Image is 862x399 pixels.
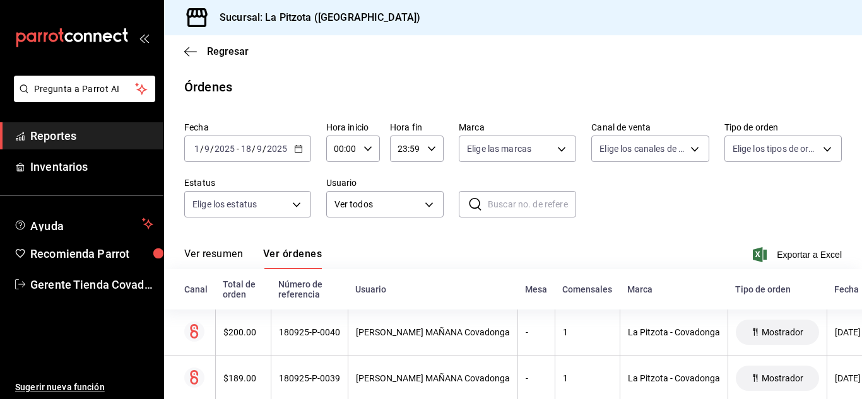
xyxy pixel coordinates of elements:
input: -- [240,144,252,154]
div: Comensales [562,284,612,294]
label: Hora fin [390,123,444,132]
span: Regresar [207,45,249,57]
span: - [237,144,239,154]
input: -- [194,144,200,154]
div: Marca [627,284,720,294]
div: [PERSON_NAME] MAÑANA Covadonga [356,327,510,337]
h3: Sucursal: La Pitzota ([GEOGRAPHIC_DATA]) [210,10,420,25]
input: ---- [266,144,288,154]
div: [PERSON_NAME] MAÑANA Covadonga [356,373,510,383]
label: Hora inicio [326,123,380,132]
span: Sugerir nueva función [15,381,153,394]
span: Gerente Tienda Covadonga [30,276,153,293]
div: Número de referencia [278,279,340,299]
div: 180925-P-0040 [279,327,340,337]
div: $200.00 [223,327,263,337]
input: -- [256,144,263,154]
button: Regresar [184,45,249,57]
span: Mostrador [757,373,808,383]
div: Órdenes [184,78,232,96]
span: / [263,144,266,154]
button: open_drawer_menu [139,33,149,43]
input: Buscar no. de referencia [488,192,576,217]
label: Fecha [184,123,311,132]
span: Elige los canales de venta [599,142,685,155]
button: Ver resumen [184,248,243,269]
div: navigation tabs [184,248,322,269]
button: Exportar a Excel [755,247,842,262]
div: Mesa [525,284,547,294]
div: $189.00 [223,373,263,383]
div: - [526,373,547,383]
span: / [210,144,214,154]
button: Pregunta a Parrot AI [14,76,155,102]
span: Pregunta a Parrot AI [34,83,136,96]
span: Elige las marcas [467,142,531,155]
span: Ver todos [334,198,420,211]
div: - [526,327,547,337]
label: Usuario [326,178,444,187]
div: La Pitzota - Covadonga [628,327,720,337]
label: Marca [459,123,576,132]
label: Tipo de orden [724,123,842,132]
span: Recomienda Parrot [30,245,153,262]
span: Inventarios [30,158,153,175]
button: Ver órdenes [263,248,322,269]
span: Ayuda [30,216,137,231]
div: Canal [184,284,208,294]
span: Elige los estatus [192,198,257,211]
div: Usuario [355,284,510,294]
div: Total de orden [223,279,263,299]
label: Canal de venta [591,123,709,132]
label: Estatus [184,178,311,187]
span: Elige los tipos de orden [733,142,818,155]
div: La Pitzota - Covadonga [628,373,720,383]
input: ---- [214,144,235,154]
div: 1 [563,327,612,337]
span: / [200,144,204,154]
div: 180925-P-0039 [279,373,340,383]
span: / [252,144,256,154]
input: -- [204,144,210,154]
span: Mostrador [757,327,808,337]
span: Reportes [30,127,153,144]
div: 1 [563,373,612,383]
div: Tipo de orden [735,284,819,294]
a: Pregunta a Parrot AI [9,91,155,105]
